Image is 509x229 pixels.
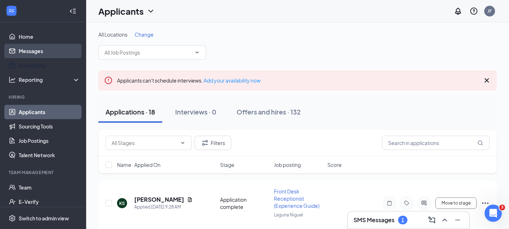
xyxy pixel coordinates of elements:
[19,148,80,162] a: Talent Network
[454,7,462,15] svg: Notifications
[385,200,394,206] svg: Note
[401,217,404,223] div: 1
[98,5,144,17] h1: Applicants
[194,50,200,55] svg: ChevronDown
[499,205,505,210] span: 3
[69,8,76,15] svg: Collapse
[134,196,184,204] h5: [PERSON_NAME]
[439,214,450,226] button: ChevronUp
[274,188,319,209] span: Front Desk Receptionist (Experience Guide)
[9,215,16,222] svg: Settings
[354,216,394,224] h3: SMS Messages
[485,205,502,222] iframe: Intercom live chat
[19,215,69,222] div: Switch to admin view
[220,196,270,210] div: Application complete
[426,214,438,226] button: ComposeMessage
[9,169,79,176] div: Team Management
[19,119,80,134] a: Sourcing Tools
[487,8,492,14] div: JF
[19,105,80,119] a: Applicants
[146,7,155,15] svg: ChevronDown
[19,134,80,148] a: Job Postings
[420,200,428,206] svg: ActiveChat
[470,7,478,15] svg: QuestionInfo
[382,136,490,150] input: Search in applications
[19,58,80,73] a: Scheduling
[428,216,436,224] svg: ComposeMessage
[135,31,154,38] span: Change
[187,197,193,202] svg: Document
[104,48,191,56] input: All Job Postings
[452,214,463,226] button: Minimize
[117,77,261,84] span: Applicants can't schedule interviews.
[220,161,234,168] span: Stage
[112,139,177,147] input: All Stages
[453,216,462,224] svg: Minimize
[477,140,483,146] svg: MagnifyingGlass
[274,161,301,168] span: Job posting
[440,216,449,224] svg: ChevronUp
[98,31,127,38] span: All Locations
[482,76,491,85] svg: Cross
[9,76,16,83] svg: Analysis
[204,77,261,84] a: Add your availability now
[180,140,186,146] svg: ChevronDown
[19,29,80,44] a: Home
[106,107,155,116] div: Applications · 18
[481,199,490,207] svg: Ellipses
[237,107,301,116] div: Offers and hires · 132
[195,136,231,150] button: Filter Filters
[274,212,303,218] span: Laguna Niguel
[435,197,477,209] button: Move to stage
[327,161,342,168] span: Score
[19,195,80,209] a: E-Verify
[134,204,193,211] div: Applied [DATE] 9:28 AM
[8,7,15,14] svg: WorkstreamLogo
[117,161,160,168] span: Name · Applied On
[104,76,113,85] svg: Error
[201,139,209,147] svg: Filter
[19,76,80,83] div: Reporting
[175,107,216,116] div: Interviews · 0
[19,180,80,195] a: Team
[9,94,79,100] div: Hiring
[402,200,411,206] svg: Tag
[19,44,80,58] a: Messages
[119,200,125,206] div: KS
